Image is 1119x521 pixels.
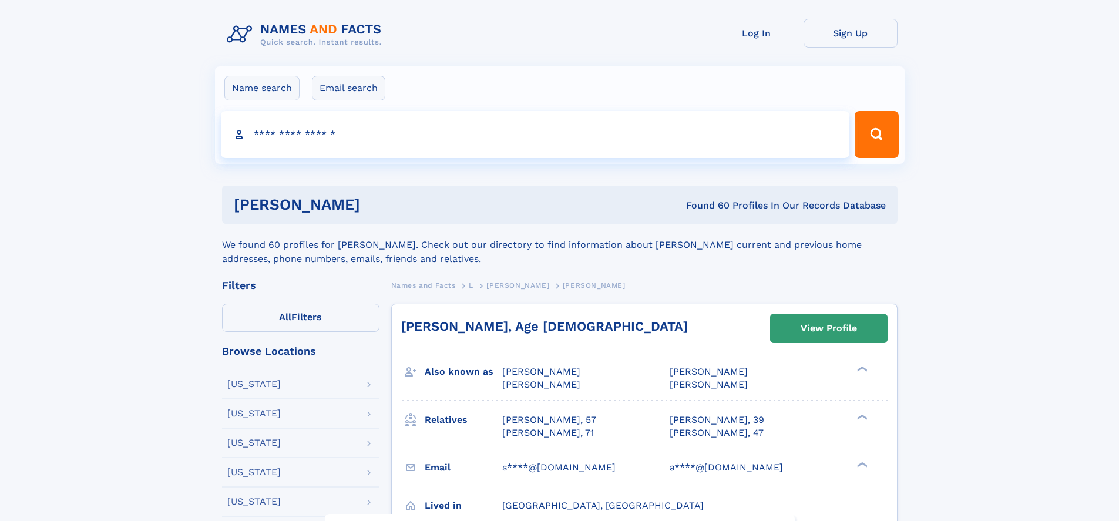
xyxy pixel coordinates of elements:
[854,461,868,468] div: ❯
[486,278,549,293] a: [PERSON_NAME]
[222,304,379,332] label: Filters
[804,19,898,48] a: Sign Up
[710,19,804,48] a: Log In
[227,438,281,448] div: [US_STATE]
[222,224,898,266] div: We found 60 profiles for [PERSON_NAME]. Check out our directory to find information about [PERSON...
[227,379,281,389] div: [US_STATE]
[221,111,850,158] input: search input
[391,278,456,293] a: Names and Facts
[502,366,580,377] span: [PERSON_NAME]
[224,76,300,100] label: Name search
[401,319,688,334] a: [PERSON_NAME], Age [DEMOGRAPHIC_DATA]
[222,280,379,291] div: Filters
[855,111,898,158] button: Search Button
[425,410,502,430] h3: Relatives
[425,458,502,478] h3: Email
[312,76,385,100] label: Email search
[227,409,281,418] div: [US_STATE]
[502,379,580,390] span: [PERSON_NAME]
[469,281,473,290] span: L
[670,379,748,390] span: [PERSON_NAME]
[425,496,502,516] h3: Lived in
[502,426,594,439] a: [PERSON_NAME], 71
[771,314,887,342] a: View Profile
[563,281,626,290] span: [PERSON_NAME]
[279,311,291,322] span: All
[486,281,549,290] span: [PERSON_NAME]
[222,346,379,357] div: Browse Locations
[234,197,523,212] h1: [PERSON_NAME]
[502,414,596,426] a: [PERSON_NAME], 57
[670,426,764,439] a: [PERSON_NAME], 47
[502,500,704,511] span: [GEOGRAPHIC_DATA], [GEOGRAPHIC_DATA]
[523,199,886,212] div: Found 60 Profiles In Our Records Database
[425,362,502,382] h3: Also known as
[222,19,391,51] img: Logo Names and Facts
[670,414,764,426] a: [PERSON_NAME], 39
[227,468,281,477] div: [US_STATE]
[854,413,868,421] div: ❯
[227,497,281,506] div: [US_STATE]
[854,365,868,373] div: ❯
[670,366,748,377] span: [PERSON_NAME]
[801,315,857,342] div: View Profile
[469,278,473,293] a: L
